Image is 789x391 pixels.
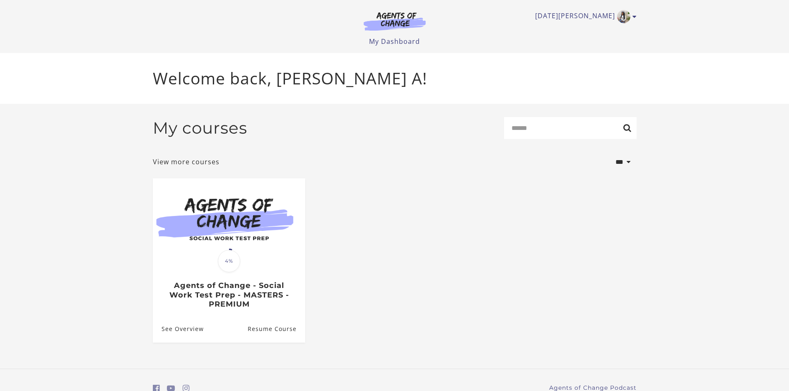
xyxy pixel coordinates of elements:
a: Agents of Change - Social Work Test Prep - MASTERS - PREMIUM: Resume Course [247,315,305,342]
img: Agents of Change Logo [355,12,434,31]
p: Welcome back, [PERSON_NAME] A! [153,66,637,91]
h3: Agents of Change - Social Work Test Prep - MASTERS - PREMIUM [162,281,296,309]
a: Agents of Change - Social Work Test Prep - MASTERS - PREMIUM: See Overview [153,315,204,342]
a: My Dashboard [369,37,420,46]
a: Toggle menu [535,10,632,23]
span: 4% [218,250,240,272]
a: View more courses [153,157,220,167]
h2: My courses [153,118,247,138]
